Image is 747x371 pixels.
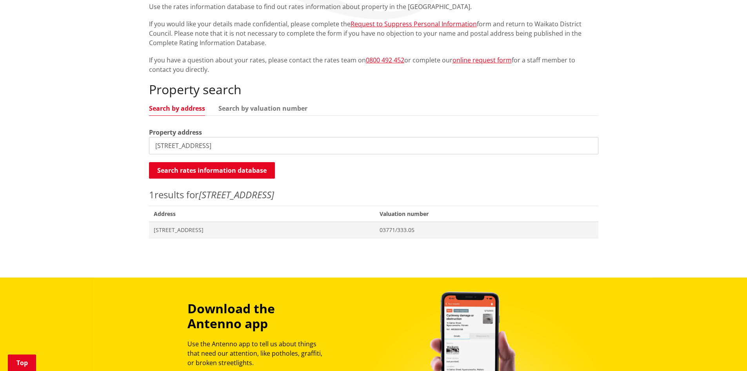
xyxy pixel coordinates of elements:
span: [STREET_ADDRESS] [154,226,371,234]
a: Request to Suppress Personal Information [351,20,477,28]
input: e.g. Duke Street NGARUAWAHIA [149,137,598,154]
span: Valuation number [375,206,598,222]
h3: Download the Antenno app [187,301,329,331]
label: Property address [149,128,202,137]
p: If you have a question about your rates, please contact the rates team on or complete our for a s... [149,55,598,74]
em: [STREET_ADDRESS] [199,188,274,201]
a: Search by valuation number [218,105,307,111]
span: Address [149,206,375,222]
a: [STREET_ADDRESS] 03771/333.05 [149,222,598,238]
p: results for [149,188,598,202]
p: If you would like your details made confidential, please complete the form and return to Waikato ... [149,19,598,48]
a: Top [8,355,36,371]
a: 0800 492 452 [366,56,404,64]
a: Search by address [149,105,205,111]
p: Use the Antenno app to tell us about things that need our attention, like potholes, graffiti, or ... [187,339,329,367]
span: 03771/333.05 [380,226,593,234]
a: online request form [453,56,512,64]
button: Search rates information database [149,162,275,179]
iframe: Messenger Launcher [711,338,739,366]
p: Use the rates information database to find out rates information about property in the [GEOGRAPHI... [149,2,598,11]
span: 1 [149,188,154,201]
h2: Property search [149,82,598,97]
